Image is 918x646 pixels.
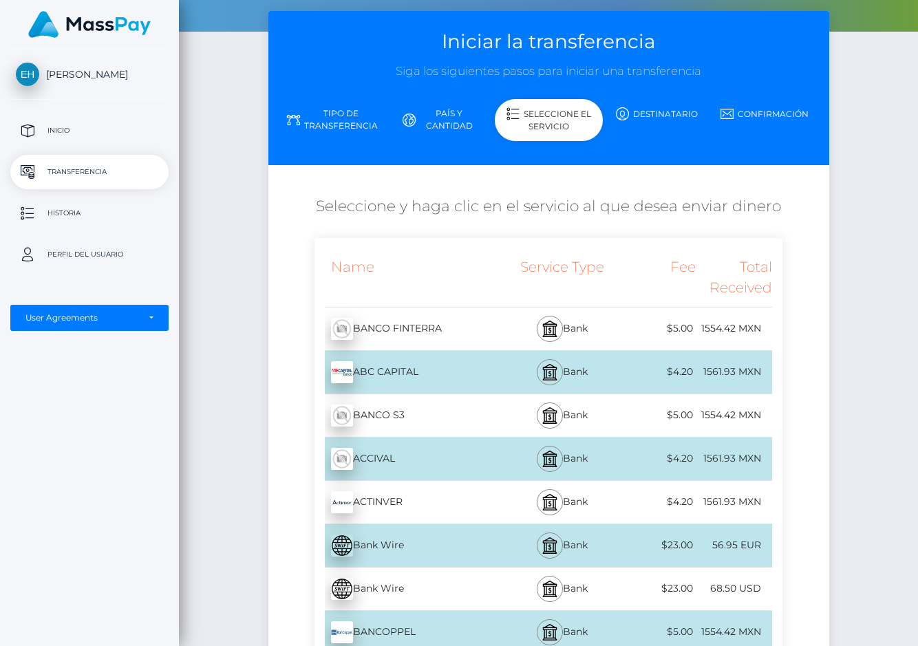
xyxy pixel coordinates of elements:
[542,451,558,467] img: bank.svg
[542,364,558,380] img: bank.svg
[16,244,163,265] p: Perfil del usuario
[619,400,696,431] div: $5.00
[279,196,819,217] h5: Seleccione y haga clic en el servicio al que desea enviar dinero
[696,486,772,517] div: 1561.93 MXN
[505,438,619,480] div: Bank
[696,313,772,344] div: 1554.42 MXN
[542,581,558,597] img: bank.svg
[696,356,772,387] div: 1561.93 MXN
[619,248,696,307] div: Fee
[16,120,163,141] p: Inicio
[10,155,169,189] a: Transferencia
[619,573,696,604] div: $23.00
[505,524,619,567] div: Bank
[10,68,169,80] span: [PERSON_NAME]
[619,443,696,474] div: $4.20
[711,102,819,126] a: Confirmación
[505,248,619,307] div: Service Type
[331,621,353,643] img: 9k=
[331,318,353,340] img: wMhJQYtZFAryAAAAABJRU5ErkJggg==
[542,624,558,640] img: bank.svg
[696,248,772,307] div: Total Received
[10,196,169,230] a: Historia
[314,310,505,348] div: BANCO FINTERRA
[505,481,619,524] div: Bank
[28,11,151,38] img: MassPay
[505,308,619,350] div: Bank
[542,537,558,554] img: bank.svg
[331,491,353,513] img: gsAbPJdzrDzUAAAAABJRU5ErkJggg==
[542,494,558,510] img: bank.svg
[279,63,819,80] h3: Siga los siguientes pasos para iniciar una transferencia
[542,321,558,337] img: bank.svg
[619,313,696,344] div: $5.00
[331,448,353,470] img: wMhJQYtZFAryAAAAABJRU5ErkJggg==
[25,312,138,323] div: User Agreements
[331,535,353,557] img: E16AAAAAElFTkSuQmCC
[696,530,772,561] div: 56.95 EUR
[331,405,353,427] img: wMhJQYtZFAryAAAAABJRU5ErkJggg==
[279,28,819,55] h3: Iniciar la transferencia
[387,102,495,138] a: País y cantidad
[505,394,619,437] div: Bank
[314,396,505,435] div: BANCO S3
[279,102,387,138] a: Tipo de transferencia
[495,99,603,141] div: Seleccione el servicio
[542,407,558,424] img: bank.svg
[314,440,505,478] div: ACCIVAL
[505,568,619,610] div: Bank
[619,486,696,517] div: $4.20
[505,351,619,394] div: Bank
[314,483,505,521] div: ACTINVER
[314,526,505,565] div: Bank Wire
[696,573,772,604] div: 68.50 USD
[603,102,711,126] a: Destinatario
[619,530,696,561] div: $23.00
[314,570,505,608] div: Bank Wire
[331,361,353,383] img: EpeIAgTCGKbINrDxCErsNH41PwwM8fdr3RuZONAQAAAABJRU5ErkJggg==
[16,203,163,224] p: Historia
[10,237,169,272] a: Perfil del usuario
[314,248,505,307] div: Name
[696,443,772,474] div: 1561.93 MXN
[16,162,163,182] p: Transferencia
[696,400,772,431] div: 1554.42 MXN
[314,353,505,391] div: ABC CAPITAL
[619,356,696,387] div: $4.20
[331,578,353,600] img: E16AAAAAElFTkSuQmCC
[10,114,169,148] a: Inicio
[10,305,169,331] button: User Agreements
